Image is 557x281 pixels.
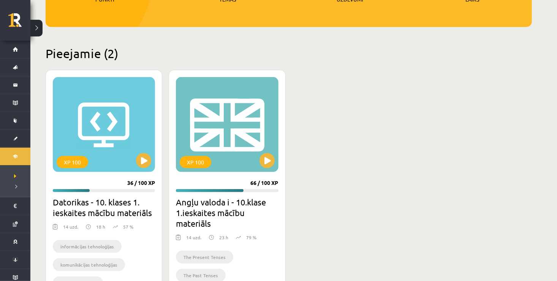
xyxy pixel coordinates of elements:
p: 23 h [219,234,228,241]
h2: Angļu valoda i - 10.klase 1.ieskaites mācību materiāls [176,197,278,229]
div: XP 100 [180,156,211,168]
h2: Datorikas - 10. klases 1. ieskaites mācību materiāls [53,197,155,218]
div: 14 uzd. [63,223,78,235]
div: XP 100 [57,156,88,168]
div: 14 uzd. [186,234,201,245]
p: 79 % [246,234,256,241]
li: komunikācijas tehnoloģijas [53,258,125,271]
p: 57 % [123,223,133,230]
li: informācijas tehnoloģijas [53,240,122,253]
li: The Present Tenses [176,251,233,264]
h2: Pieejamie (2) [46,46,532,61]
p: 18 h [96,223,105,230]
a: Rīgas 1. Tālmācības vidusskola [8,13,30,32]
